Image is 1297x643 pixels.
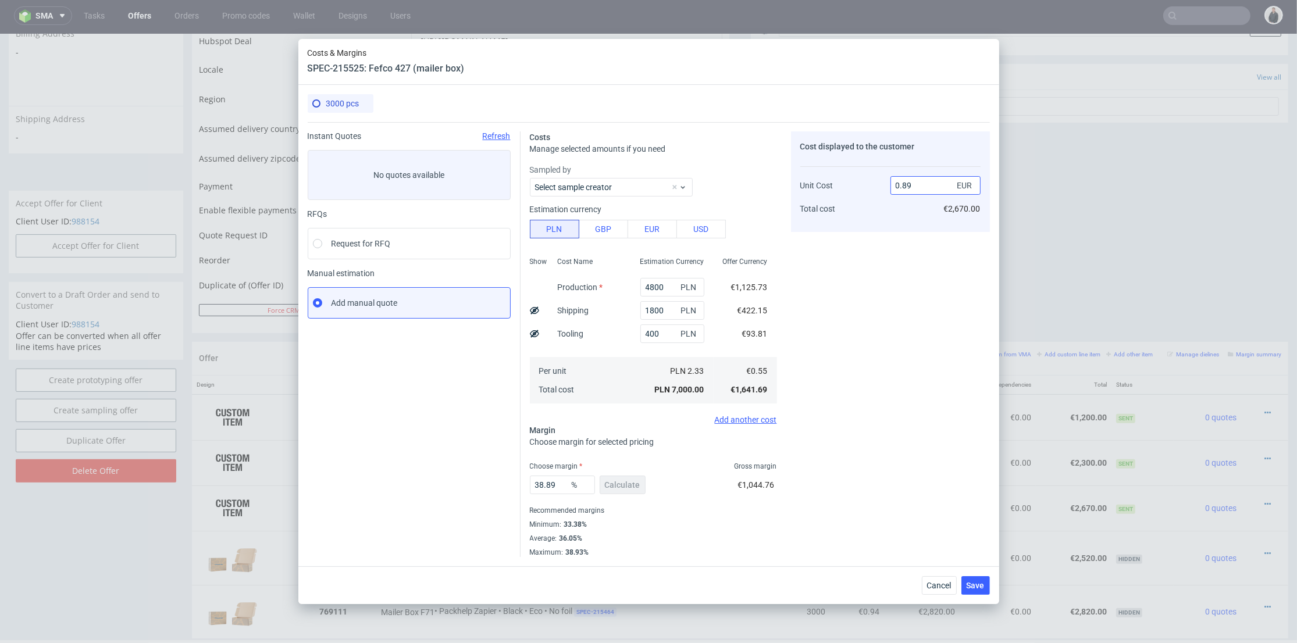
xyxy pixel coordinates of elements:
td: Reorder [199,219,408,241]
span: 0 quotes [1205,469,1237,478]
td: 2000 [784,496,830,550]
span: Tasks [758,37,779,48]
span: Cost Name [558,257,593,266]
span: Fefco 427 (mailer box) [381,456,462,468]
p: Client User ID: [16,181,176,193]
span: SPEC- 215525 [464,458,506,467]
span: hidden [1116,520,1142,530]
span: Add manual quote [332,297,398,309]
td: 3000 [784,551,830,604]
td: 3000 [784,451,830,496]
td: €2,670.00 [1036,451,1111,496]
td: €0.00 [960,551,1035,604]
button: Accept Offer for Client [16,200,176,223]
button: Force CRM resync [199,270,391,282]
span: SPEC- 215416 [574,520,617,529]
th: ID [315,341,376,360]
button: PLN [530,220,579,238]
div: • Packhelp Zapier • Black • Eco • No foil [381,517,780,530]
div: Custom • Custom [381,410,780,446]
span: €93.81 [742,329,768,338]
span: Refresh [483,131,511,141]
th: Design [192,341,315,360]
label: Production [558,283,603,292]
td: €1.15 [831,406,884,451]
span: Choose margin for selected pricing [530,437,654,446]
button: Save [961,576,990,595]
a: CBDR-1 [404,391,427,399]
span: €422.15 [737,306,768,315]
span: SPEC- 215415 [464,367,506,377]
span: €0.55 [747,366,768,376]
label: Select sample creator [535,183,612,192]
span: 0 quotes [1205,378,1237,388]
img: 9932695-packhelp-mailerbox-f-56-onecolour-kraft-outside [204,555,262,599]
td: €2,670.00 [884,451,960,496]
div: Add another cost [530,415,777,424]
label: Sampled by [530,164,777,176]
td: €0.60 [831,360,884,406]
span: Offer [199,319,218,328]
td: €0.89 [831,451,884,496]
td: €1.26 [831,496,884,550]
span: Sent [1116,470,1135,480]
div: Maximum : [530,545,777,557]
div: Minimum : [530,517,777,531]
input: Only numbers [419,243,714,259]
div: Offer can be converted when all offer line items have prices [9,284,183,326]
td: Enable flexible payments [199,169,408,191]
button: USD [676,220,726,238]
td: Locale [199,24,408,53]
img: ico-item-custom-a8f9c3db6a5631ce2f509e228e8b95abde266dc4376634de7b166047de09ff05.png [204,369,262,398]
span: PLN [679,279,702,295]
td: €0.00 [960,496,1035,550]
span: Costs & Margins [308,48,465,58]
span: Margin [530,426,556,435]
div: Accept Offer for Client [9,156,183,182]
span: Source: [381,437,427,445]
div: Average : [530,531,777,545]
label: Estimation currency [530,205,602,214]
input: Delete Offer [16,425,176,448]
span: Total cost [800,204,836,213]
span: Source: [381,391,427,399]
input: 0.00 [640,278,704,297]
span: Offer Currency [723,257,768,266]
td: €0.94 [831,551,884,604]
label: Shipping [558,306,589,315]
span: Cancel [927,581,952,590]
span: Total cost [539,385,575,394]
span: Gross margin [735,462,777,471]
td: €2,300.00 [884,406,960,451]
td: €0.00 [960,406,1035,451]
span: Sent [1116,425,1135,434]
small: Margin summary [1228,317,1281,323]
th: Status [1111,341,1174,360]
span: €1,125.73 [731,283,768,292]
button: Cancel [922,576,957,595]
span: 3000 pcs [326,99,359,108]
span: PLN [679,326,702,342]
td: 2000 [784,360,830,406]
strong: 769111 [319,573,347,582]
strong: 769055 [319,424,347,433]
span: Estimation Currency [640,257,704,266]
small: Add line item from VMA [960,317,1031,323]
span: Source: [381,482,427,490]
strong: 769037 [319,519,347,528]
label: Choose margin [530,462,583,470]
small: Add other item [1106,317,1153,323]
label: Tooling [558,329,584,338]
small: Manage dielines [1167,317,1219,323]
img: 9932695-packhelp-mailerbox-f-56-onecolour-kraft-outside [204,501,262,545]
input: Type to create new task [760,63,1279,81]
span: hidden [1116,574,1142,583]
td: €2,820.00 [1036,551,1111,604]
td: €2,520.00 [884,496,960,550]
span: EUR [955,177,978,194]
th: Dependencies [960,341,1035,360]
td: Payment [199,142,408,169]
td: Region [199,53,408,83]
span: Manage selected amounts if you need [530,144,666,153]
input: 0.00 [530,476,595,494]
